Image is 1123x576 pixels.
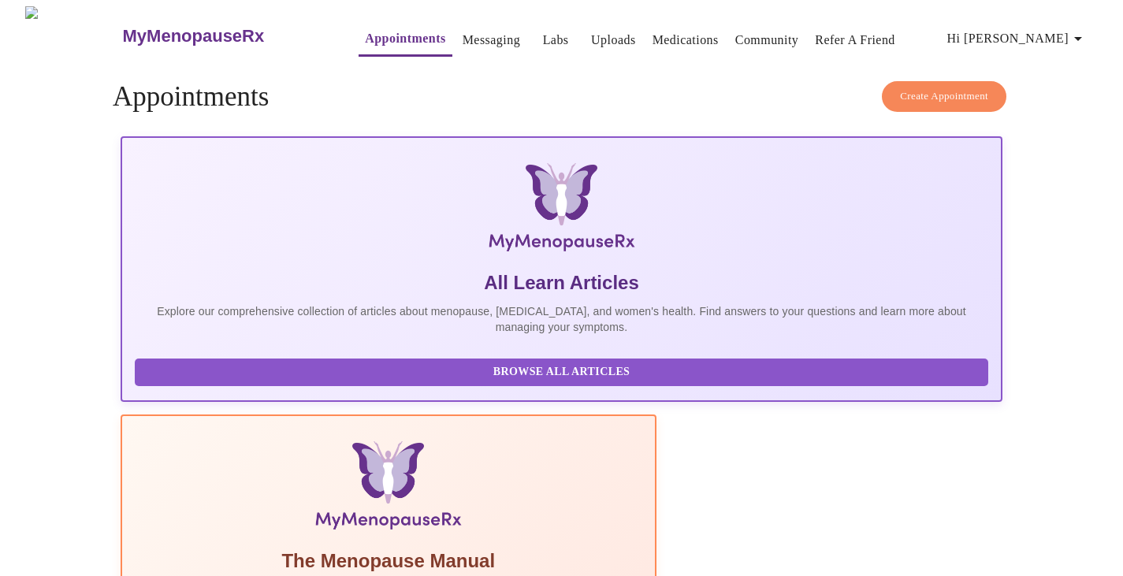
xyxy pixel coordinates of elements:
[135,359,988,386] button: Browse All Articles
[113,81,1010,113] h4: Appointments
[456,24,526,56] button: Messaging
[646,24,725,56] button: Medications
[135,270,988,295] h5: All Learn Articles
[121,9,327,64] a: MyMenopauseRx
[215,441,561,536] img: Menopause Manual
[591,29,636,51] a: Uploads
[543,29,569,51] a: Labs
[815,29,895,51] a: Refer a Friend
[135,303,988,335] p: Explore our comprehensive collection of articles about menopause, [MEDICAL_DATA], and women's hea...
[135,548,642,574] h5: The Menopause Manual
[900,87,988,106] span: Create Appointment
[653,29,719,51] a: Medications
[947,28,1088,50] span: Hi [PERSON_NAME]
[123,26,265,46] h3: MyMenopauseRx
[463,29,520,51] a: Messaging
[735,29,799,51] a: Community
[941,23,1094,54] button: Hi [PERSON_NAME]
[359,23,452,57] button: Appointments
[530,24,581,56] button: Labs
[809,24,902,56] button: Refer a Friend
[585,24,642,56] button: Uploads
[25,6,121,65] img: MyMenopauseRx Logo
[267,163,856,258] img: MyMenopauseRx Logo
[365,28,445,50] a: Appointments
[882,81,1006,112] button: Create Appointment
[151,362,972,382] span: Browse All Articles
[729,24,805,56] button: Community
[135,364,992,377] a: Browse All Articles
